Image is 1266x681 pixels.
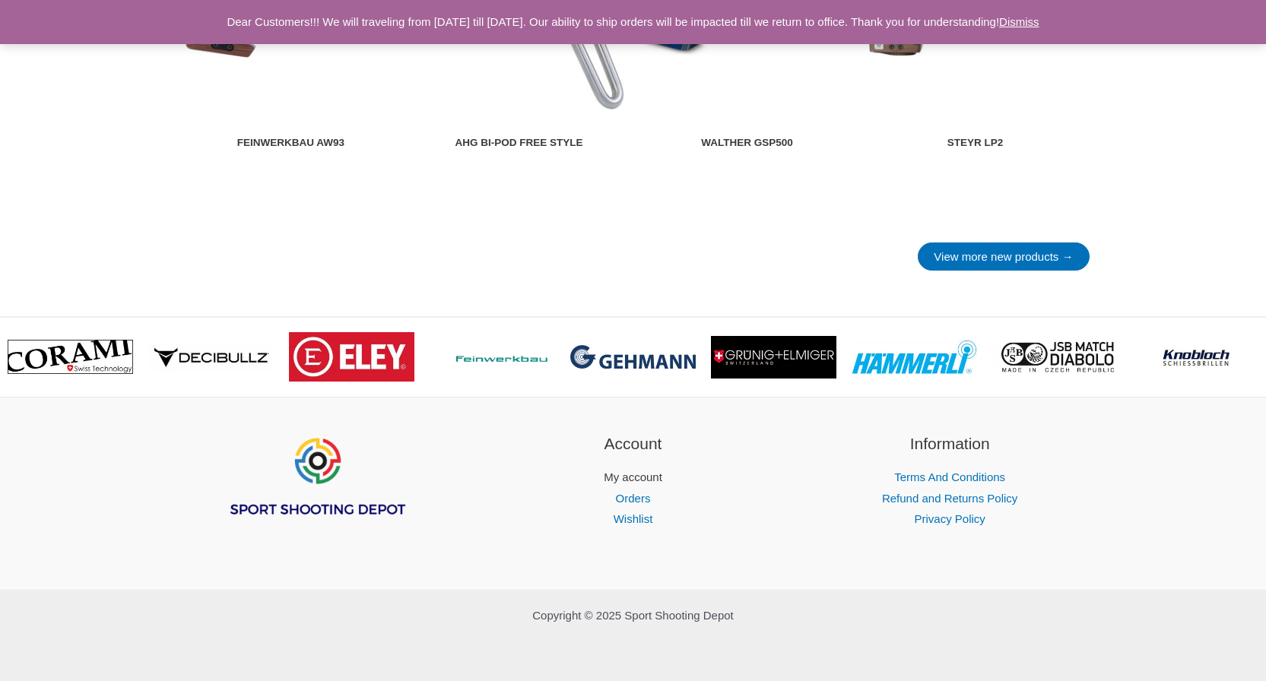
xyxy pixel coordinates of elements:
div: AHG Bi-Pod Free Style [411,135,627,150]
a: Terms And Conditions [894,470,1005,483]
a: Privacy Policy [914,512,985,525]
aside: Footer Widget 2 [493,432,773,531]
a: Wishlist [614,512,653,525]
a: My account [604,470,662,483]
div: Feinwerkbau AW93 [183,135,399,150]
a: Dismiss [999,15,1039,28]
nav: Information [811,467,1090,531]
a: View more new products → [918,242,1089,271]
h2: Information [811,432,1090,456]
a: Orders [616,492,651,505]
aside: Footer Widget 3 [811,432,1090,531]
img: brand logo [289,332,414,381]
nav: Account [493,467,773,531]
h2: Account [493,432,773,456]
a: Refund and Returns Policy [882,492,1017,505]
div: Walther GSP500 [639,135,855,150]
aside: Footer Widget 1 [177,432,456,555]
p: Copyright © 2025 Sport Shooting Depot [177,605,1090,626]
div: STEYR LP2 [868,135,1084,150]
